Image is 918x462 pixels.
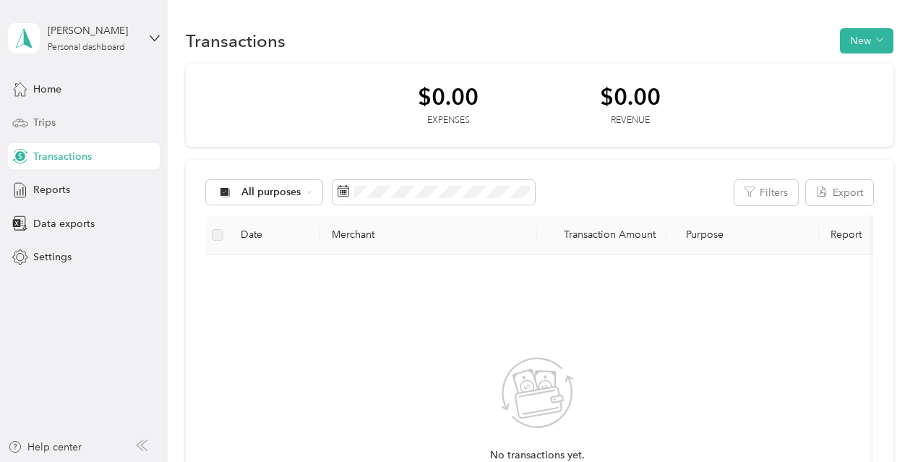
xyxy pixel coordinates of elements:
[33,115,56,130] span: Trips
[48,23,138,38] div: [PERSON_NAME]
[186,33,286,48] h1: Transactions
[600,114,661,127] div: Revenue
[418,114,479,127] div: Expenses
[806,180,873,205] button: Export
[8,440,82,455] button: Help center
[48,43,125,52] div: Personal dashboard
[241,187,301,197] span: All purposes
[840,28,893,54] button: New
[320,215,537,255] th: Merchant
[33,82,61,97] span: Home
[679,228,724,241] span: Purpose
[33,149,92,164] span: Transactions
[33,249,72,265] span: Settings
[229,215,320,255] th: Date
[33,216,95,231] span: Data exports
[600,84,661,109] div: $0.00
[537,215,667,255] th: Transaction Amount
[734,180,798,205] button: Filters
[33,182,70,197] span: Reports
[418,84,479,109] div: $0.00
[837,381,918,462] iframe: Everlance-gr Chat Button Frame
